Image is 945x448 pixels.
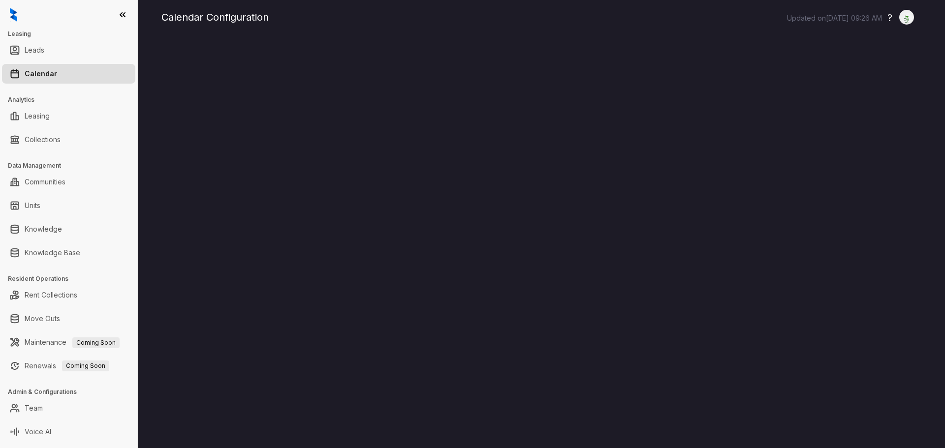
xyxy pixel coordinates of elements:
[8,388,137,396] h3: Admin & Configurations
[72,337,120,348] span: Coming Soon
[25,64,57,84] a: Calendar
[2,309,135,329] li: Move Outs
[25,172,65,192] a: Communities
[2,398,135,418] li: Team
[2,422,135,442] li: Voice AI
[25,130,61,149] a: Collections
[8,274,137,283] h3: Resident Operations
[2,285,135,305] li: Rent Collections
[2,64,135,84] li: Calendar
[10,8,17,22] img: logo
[25,309,60,329] a: Move Outs
[25,285,77,305] a: Rent Collections
[2,40,135,60] li: Leads
[2,219,135,239] li: Knowledge
[787,13,882,23] p: Updated on [DATE] 09:26 AM
[25,196,40,215] a: Units
[2,172,135,192] li: Communities
[2,196,135,215] li: Units
[2,332,135,352] li: Maintenance
[25,422,51,442] a: Voice AI
[161,10,921,25] div: Calendar Configuration
[62,360,109,371] span: Coming Soon
[900,12,913,23] img: UserAvatar
[25,243,80,263] a: Knowledge Base
[2,130,135,149] li: Collections
[2,356,135,376] li: Renewals
[8,95,137,104] h3: Analytics
[25,356,109,376] a: RenewalsComing Soon
[2,106,135,126] li: Leasing
[8,30,137,38] h3: Leasing
[887,10,892,25] button: ?
[25,40,44,60] a: Leads
[25,219,62,239] a: Knowledge
[161,39,921,448] iframe: retool
[25,106,50,126] a: Leasing
[8,161,137,170] h3: Data Management
[25,398,43,418] a: Team
[2,243,135,263] li: Knowledge Base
